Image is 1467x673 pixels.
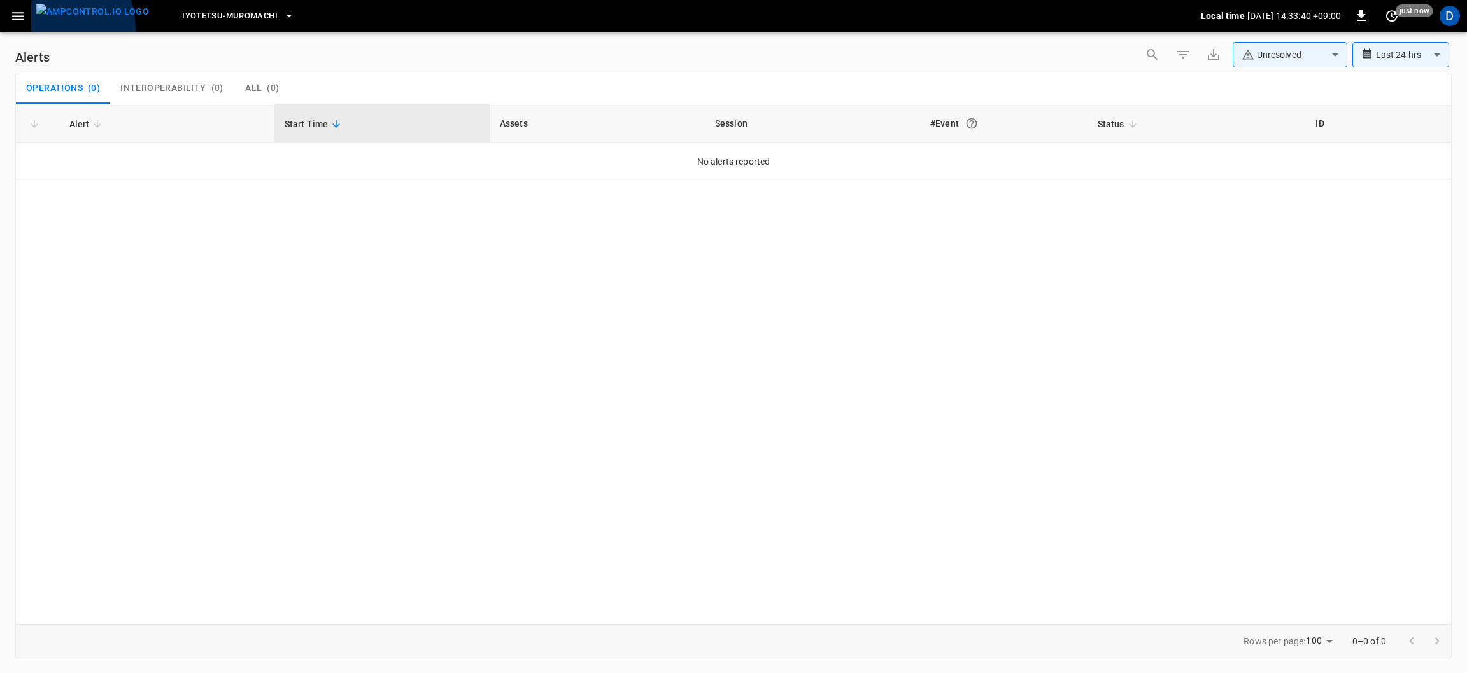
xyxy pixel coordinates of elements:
span: All [245,83,262,94]
span: Status [1098,116,1141,132]
p: Rows per page: [1244,635,1305,648]
th: Assets [490,104,705,143]
span: ( 0 ) [211,83,223,94]
span: Iyotetsu-Muromachi [182,9,278,24]
div: Unresolved [1242,48,1327,62]
div: profile-icon [1440,6,1460,26]
div: Last 24 hrs [1376,43,1449,67]
p: [DATE] 14:33:40 +09:00 [1247,10,1341,22]
th: Session [705,104,920,143]
span: Start Time [285,116,345,132]
span: Alert [69,116,106,132]
th: ID [1305,104,1451,143]
span: ( 0 ) [267,83,279,94]
h6: Alerts [15,47,50,67]
span: just now [1396,4,1433,17]
td: No alerts reported [16,143,1451,181]
span: Interoperability [120,83,206,94]
button: Iyotetsu-Muromachi [177,4,299,29]
button: An event is a single occurrence of an issue. An alert groups related events for the same asset, m... [960,112,983,135]
button: set refresh interval [1382,6,1402,26]
p: 0–0 of 0 [1352,635,1386,648]
p: Local time [1201,10,1245,22]
div: #Event [930,112,1077,135]
span: Operations [26,83,83,94]
img: ampcontrol.io logo [36,4,149,20]
span: ( 0 ) [88,83,100,94]
div: 100 [1306,632,1336,650]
